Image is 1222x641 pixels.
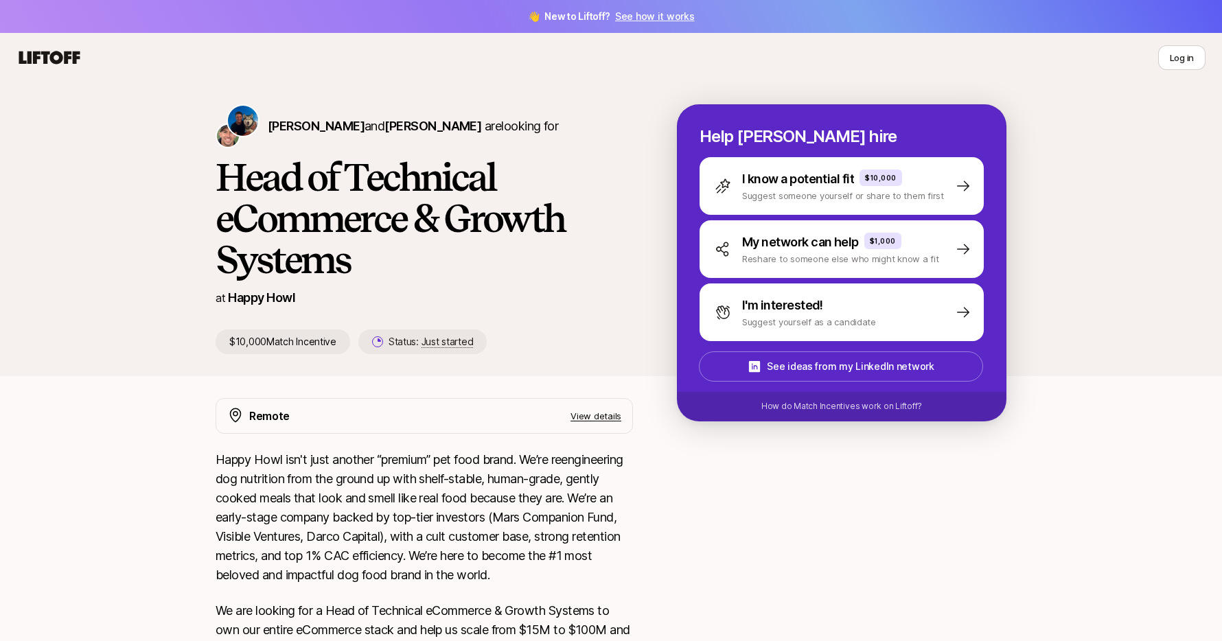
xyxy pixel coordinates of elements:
[216,329,350,354] p: $10,000 Match Incentive
[742,189,944,202] p: Suggest someone yourself or share to them first
[870,235,896,246] p: $1,000
[742,252,939,266] p: Reshare to someone else who might know a fit
[742,296,823,315] p: I'm interested!
[1158,45,1206,70] button: Log in
[742,315,876,329] p: Suggest yourself as a candidate
[699,351,983,382] button: See ideas from my LinkedIn network
[528,8,695,25] span: 👋 New to Liftoff?
[216,289,225,307] p: at
[216,450,633,585] p: Happy Howl isn't just another “premium” pet food brand. We’re reengineering dog nutrition from th...
[384,119,481,133] span: [PERSON_NAME]
[422,336,474,348] span: Just started
[615,10,695,22] a: See how it works
[268,117,558,136] p: are looking for
[249,407,290,425] p: Remote
[742,233,859,252] p: My network can help
[365,119,481,133] span: and
[389,334,473,350] p: Status:
[570,409,621,423] p: View details
[865,172,897,183] p: $10,000
[761,400,922,412] p: How do Match Incentives work on Liftoff?
[228,106,258,136] img: Colin Buckley
[700,127,984,146] p: Help [PERSON_NAME] hire
[742,170,854,189] p: I know a potential fit
[268,119,365,133] span: [PERSON_NAME]
[216,156,633,280] h1: Head of Technical eCommerce & Growth Systems
[228,290,295,305] a: Happy Howl
[767,358,934,375] p: See ideas from my LinkedIn network
[217,125,239,147] img: Josh Pierce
